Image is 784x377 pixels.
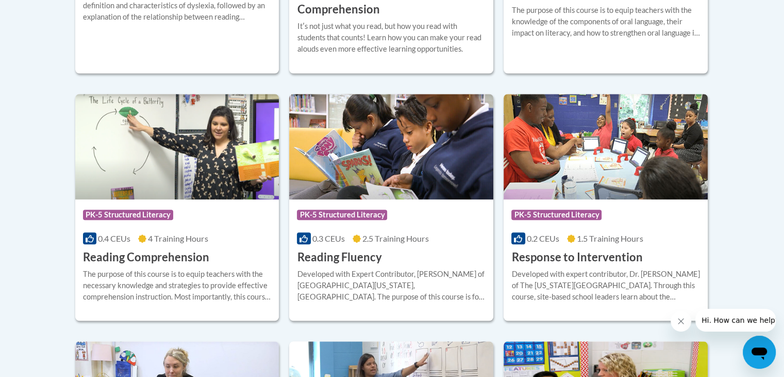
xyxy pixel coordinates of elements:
[312,233,345,243] span: 0.3 CEUs
[75,94,279,321] a: Course LogoPK-5 Structured Literacy0.4 CEUs4 Training Hours Reading ComprehensionThe purpose of t...
[511,249,642,265] h3: Response to Intervention
[504,94,708,199] img: Course Logo
[83,210,173,220] span: PK-5 Structured Literacy
[75,94,279,199] img: Course Logo
[83,249,209,265] h3: Reading Comprehension
[695,309,776,332] iframe: Message from company
[504,94,708,321] a: Course LogoPK-5 Structured Literacy0.2 CEUs1.5 Training Hours Response to InterventionDeveloped w...
[148,233,208,243] span: 4 Training Hours
[527,233,559,243] span: 0.2 CEUs
[297,21,486,55] div: Itʹs not just what you read, but how you read with students that counts! Learn how you can make y...
[297,269,486,303] div: Developed with Expert Contributor, [PERSON_NAME] of [GEOGRAPHIC_DATA][US_STATE], [GEOGRAPHIC_DATA...
[511,269,700,303] div: Developed with expert contributor, Dr. [PERSON_NAME] of The [US_STATE][GEOGRAPHIC_DATA]. Through ...
[743,336,776,369] iframe: Button to launch messaging window
[6,7,84,15] span: Hi. How can we help?
[577,233,643,243] span: 1.5 Training Hours
[98,233,130,243] span: 0.4 CEUs
[511,5,700,39] div: The purpose of this course is to equip teachers with the knowledge of the components of oral lang...
[289,94,493,199] img: Course Logo
[511,210,602,220] span: PK-5 Structured Literacy
[297,210,387,220] span: PK-5 Structured Literacy
[297,249,381,265] h3: Reading Fluency
[289,94,493,321] a: Course LogoPK-5 Structured Literacy0.3 CEUs2.5 Training Hours Reading FluencyDeveloped with Exper...
[83,269,272,303] div: The purpose of this course is to equip teachers with the necessary knowledge and strategies to pr...
[671,311,691,332] iframe: Close message
[362,233,429,243] span: 2.5 Training Hours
